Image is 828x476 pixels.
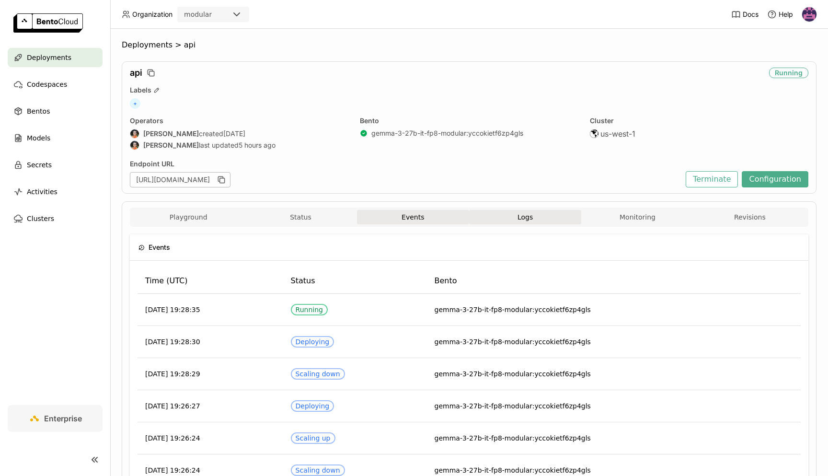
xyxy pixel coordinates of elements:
[600,129,635,139] span: us-west-1
[435,402,591,410] span: gemma-3-27b-it-fp8-modular:yccokietf6zp4gls
[8,48,103,67] a: Deployments
[122,40,172,50] span: Deployments
[130,172,230,187] div: [URL][DOMAIN_NAME]
[371,129,523,138] a: gemma-3-27b-it-fp8-modular:yccokietf6zp4gls
[686,171,738,187] button: Terminate
[743,10,759,19] span: Docs
[8,182,103,201] a: Activities
[27,159,52,171] span: Secrets
[296,338,330,346] div: Deploying
[184,40,195,50] span: api
[130,68,142,78] span: api
[143,141,199,150] strong: [PERSON_NAME]
[13,13,83,33] img: logo
[8,75,103,94] a: Codespaces
[223,129,245,138] span: [DATE]
[27,132,50,144] span: Models
[138,326,283,358] td: [DATE] 19:28:30
[8,405,103,432] a: Enterprise
[8,102,103,121] a: Bentos
[130,98,140,109] span: +
[184,10,212,19] div: modular
[239,141,276,150] span: 5 hours ago
[296,434,331,442] div: Scaling up
[769,68,808,78] div: Running
[130,116,348,125] div: Operators
[581,210,693,224] button: Monitoring
[130,86,808,94] div: Labels
[694,210,806,224] button: Revisions
[767,10,793,19] div: Help
[172,40,184,50] span: >
[296,402,330,410] div: Deploying
[138,358,283,390] td: [DATE] 19:28:29
[138,390,283,422] td: [DATE] 19:26:27
[731,10,759,19] a: Docs
[296,306,323,313] div: Running
[27,79,67,90] span: Codespaces
[357,210,469,224] button: Events
[138,422,283,454] td: [DATE] 19:26:24
[296,466,340,474] div: Scaling down
[130,160,681,168] div: Endpoint URL
[138,294,283,326] td: [DATE] 19:28:35
[132,210,244,224] button: Playground
[802,7,816,22] img: Goldie Gadde
[122,40,816,50] nav: Breadcrumbs navigation
[283,268,427,294] th: Status
[143,129,199,138] strong: [PERSON_NAME]
[130,141,139,150] img: Sean Sheng
[130,129,348,139] div: created
[779,10,793,19] span: Help
[44,414,82,423] span: Enterprise
[27,213,54,224] span: Clusters
[517,213,533,221] span: Logs
[435,466,591,474] span: gemma-3-27b-it-fp8-modular:yccokietf6zp4gls
[27,52,71,63] span: Deployments
[742,171,808,187] button: Configuration
[244,210,356,224] button: Status
[360,116,578,125] div: Bento
[213,10,214,20] input: Selected modular.
[27,105,50,117] span: Bentos
[8,155,103,174] a: Secrets
[130,140,348,150] div: last updated
[132,10,172,19] span: Organization
[435,338,591,346] span: gemma-3-27b-it-fp8-modular:yccokietf6zp4gls
[435,370,591,378] span: gemma-3-27b-it-fp8-modular:yccokietf6zp4gls
[27,186,57,197] span: Activities
[8,209,103,228] a: Clusters
[149,242,170,253] span: Events
[435,306,591,313] span: gemma-3-27b-it-fp8-modular:yccokietf6zp4gls
[590,116,808,125] div: Cluster
[130,129,139,138] img: Sean Sheng
[435,434,591,442] span: gemma-3-27b-it-fp8-modular:yccokietf6zp4gls
[138,268,283,294] th: Time (UTC)
[296,370,340,378] div: Scaling down
[8,128,103,148] a: Models
[427,268,801,294] th: Bento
